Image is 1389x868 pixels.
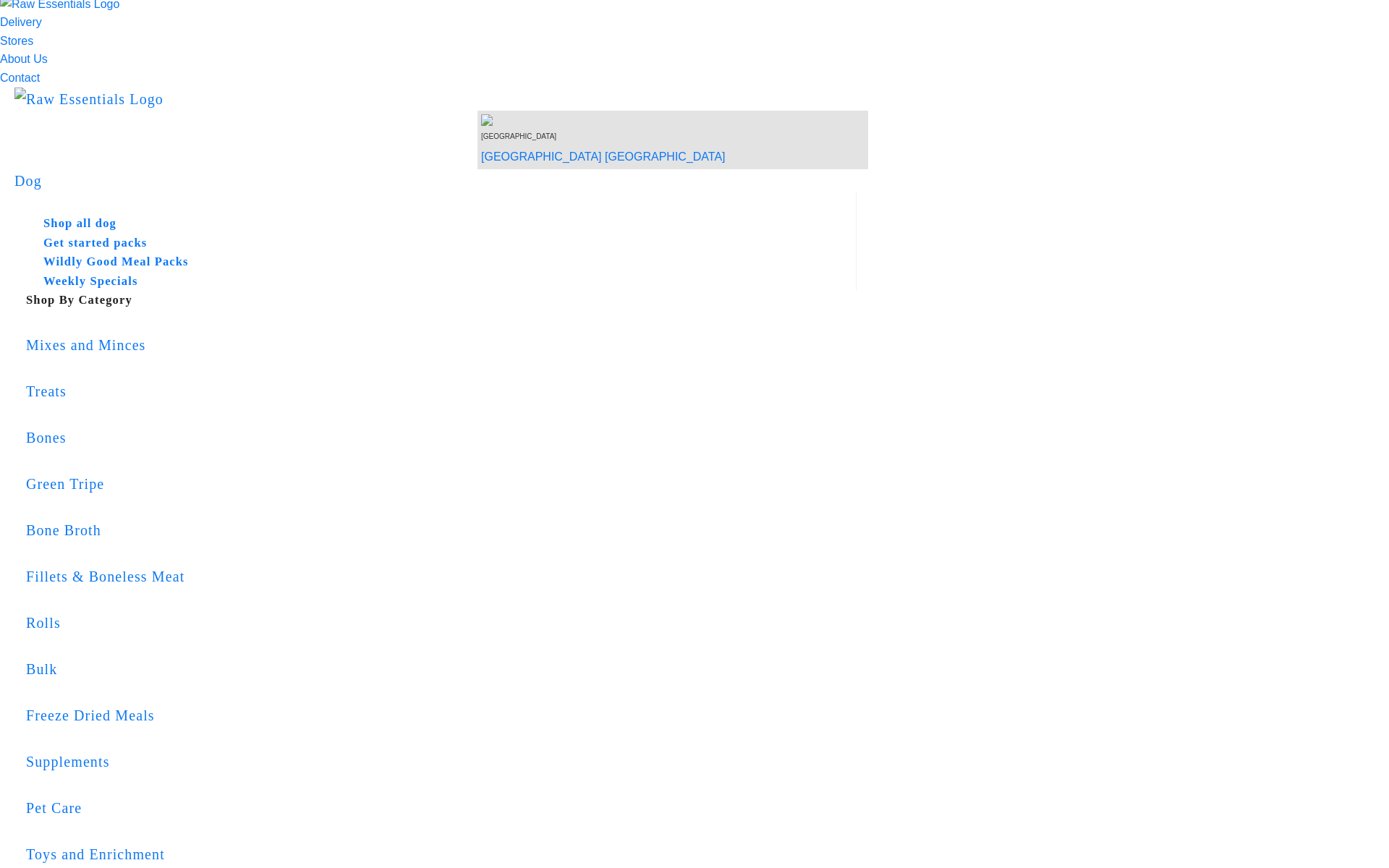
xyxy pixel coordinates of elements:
div: Supplements [26,750,857,773]
a: Bones [26,407,857,469]
span: [GEOGRAPHIC_DATA] [481,132,556,140]
div: Bone Broth [26,519,857,542]
h5: Get started packs [43,234,833,253]
div: Fillets & Boneless Meat [26,565,857,588]
a: Freeze Dried Meals [26,684,857,746]
img: Raw Essentials Logo [14,88,163,111]
div: Green Tripe [26,472,857,495]
div: Mixes and Minces [26,333,857,357]
a: Bulk [26,638,857,700]
h5: Shop By Category [26,291,857,310]
img: van-moving.png [481,114,496,126]
div: Treats [26,380,857,403]
a: [GEOGRAPHIC_DATA] [481,150,602,163]
div: Freeze Dried Meals [26,704,857,727]
a: Dog [14,173,42,189]
div: Bulk [26,658,857,681]
a: Green Tripe [26,453,857,515]
a: Shop all dog [26,214,833,234]
h5: Shop all dog [43,214,833,234]
a: Weekly Specials [26,272,833,292]
a: Mixes and Minces [26,314,857,376]
a: Wildly Good Meal Packs [26,252,833,272]
a: Rolls [26,592,857,654]
div: Rolls [26,611,857,634]
div: Bones [26,426,857,449]
a: Treats [26,360,857,422]
div: Pet Care [26,796,857,820]
h5: Wildly Good Meal Packs [43,252,833,272]
a: Bone Broth [26,499,857,561]
a: Supplements [26,731,857,793]
a: [GEOGRAPHIC_DATA] [605,150,726,163]
h5: Weekly Specials [43,272,833,292]
a: Fillets & Boneless Meat [26,545,857,608]
a: Get started packs [26,234,833,253]
a: Pet Care [26,777,857,839]
div: Toys and Enrichment [26,843,857,866]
